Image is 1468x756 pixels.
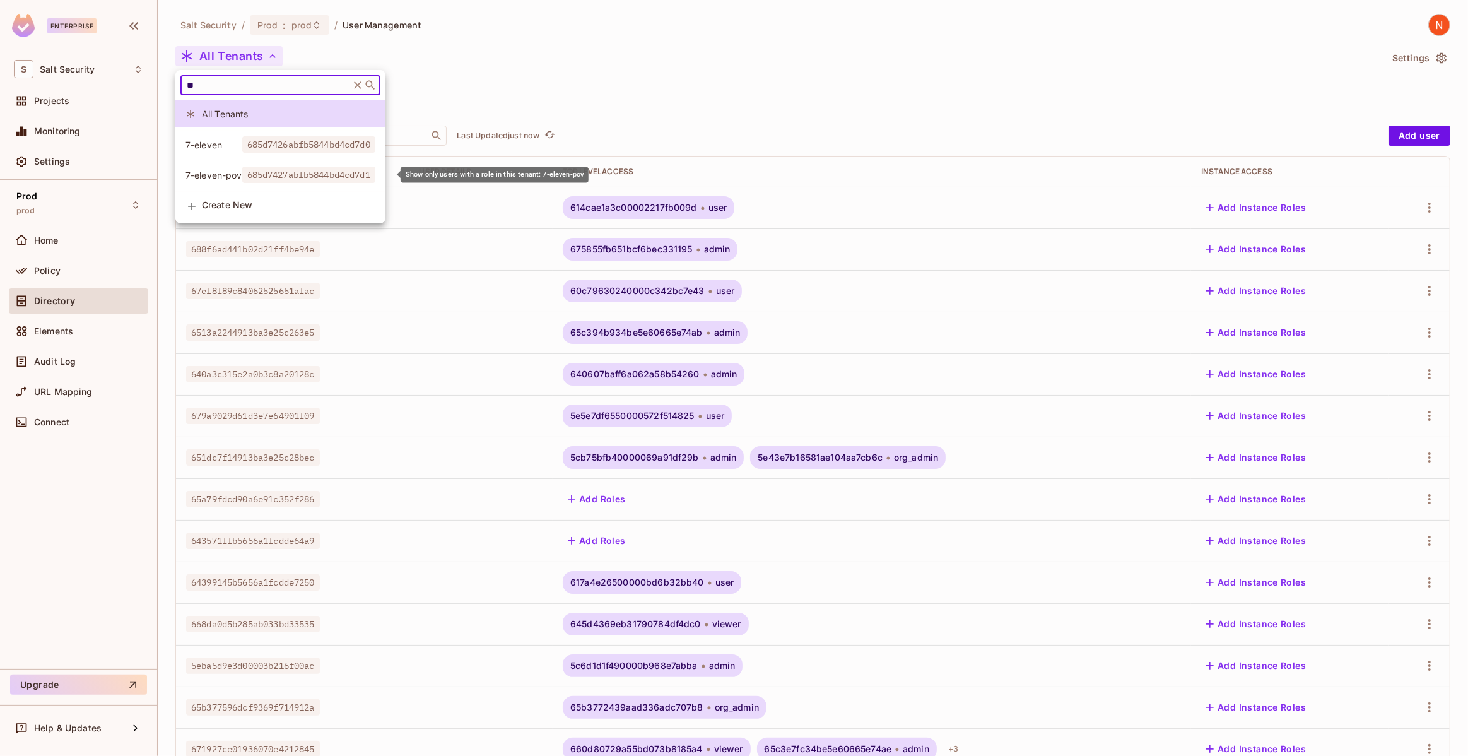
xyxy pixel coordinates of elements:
[202,200,375,210] span: Create New
[175,131,385,158] div: Show only users with a role in this tenant: 7-eleven
[185,139,242,151] span: 7-eleven
[242,136,375,153] span: 685d7426abfb5844bd4cd7d0
[175,162,385,189] div: Show only users with a role in this tenant: 7-eleven-pov
[202,108,375,120] span: All Tenants
[185,169,242,181] span: 7-eleven-pov
[401,167,589,183] div: Show only users with a role in this tenant: 7-eleven-pov
[242,167,375,183] span: 685d7427abfb5844bd4cd7d1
